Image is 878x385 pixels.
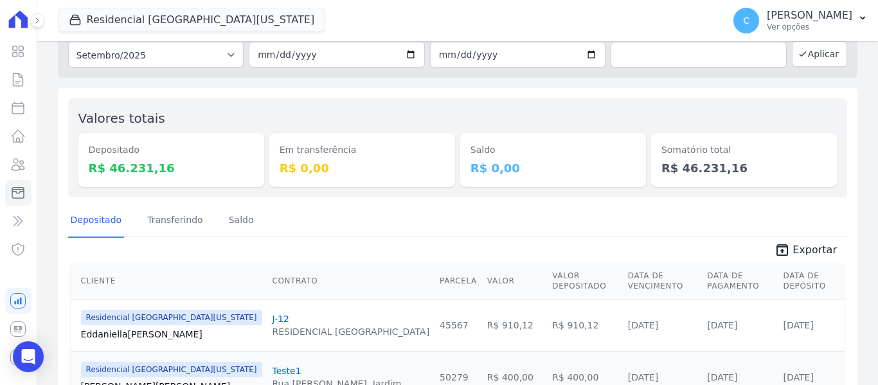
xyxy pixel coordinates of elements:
a: [DATE] [784,372,814,382]
dt: Em transferência [280,143,445,157]
div: Open Intercom Messenger [13,341,44,372]
button: C [PERSON_NAME] Ver opções [723,3,878,39]
div: RESIDENCIAL [GEOGRAPHIC_DATA] [273,325,430,338]
a: [DATE] [784,320,814,330]
dd: R$ 0,00 [470,159,636,177]
th: Valor Depositado [547,263,622,300]
span: C [743,16,749,25]
dd: R$ 46.231,16 [661,159,827,177]
dt: Saldo [470,143,636,157]
a: Saldo [226,204,256,238]
td: R$ 910,12 [547,299,622,351]
th: Cliente [71,263,267,300]
button: Aplicar [792,41,847,67]
a: Teste1 [273,366,301,376]
a: Eddaniella[PERSON_NAME] [81,328,262,341]
th: Data de Vencimento [623,263,703,300]
a: [DATE] [707,372,737,382]
a: Depositado [68,204,125,238]
span: Exportar [793,242,837,258]
i: unarchive [775,242,790,258]
span: Residencial [GEOGRAPHIC_DATA][US_STATE] [81,310,262,325]
button: Residencial [GEOGRAPHIC_DATA][US_STATE] [58,8,326,32]
th: Contrato [267,263,435,300]
label: Valores totais [78,111,165,126]
a: [DATE] [628,372,658,382]
dd: R$ 0,00 [280,159,445,177]
dt: Depositado [89,143,254,157]
a: 45567 [440,320,469,330]
span: Residencial [GEOGRAPHIC_DATA][US_STATE] [81,362,262,377]
th: Data de Pagamento [702,263,778,300]
td: R$ 910,12 [482,299,547,351]
dd: R$ 46.231,16 [89,159,254,177]
a: 50279 [440,372,469,382]
th: Data de Depósito [778,263,845,300]
p: Ver opções [767,22,852,32]
dt: Somatório total [661,143,827,157]
a: Transferindo [145,204,206,238]
a: [DATE] [628,320,658,330]
a: unarchive Exportar [764,242,847,260]
p: [PERSON_NAME] [767,9,852,22]
a: [DATE] [707,320,737,330]
a: J-12 [273,314,290,324]
th: Parcela [435,263,482,300]
th: Valor [482,263,547,300]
